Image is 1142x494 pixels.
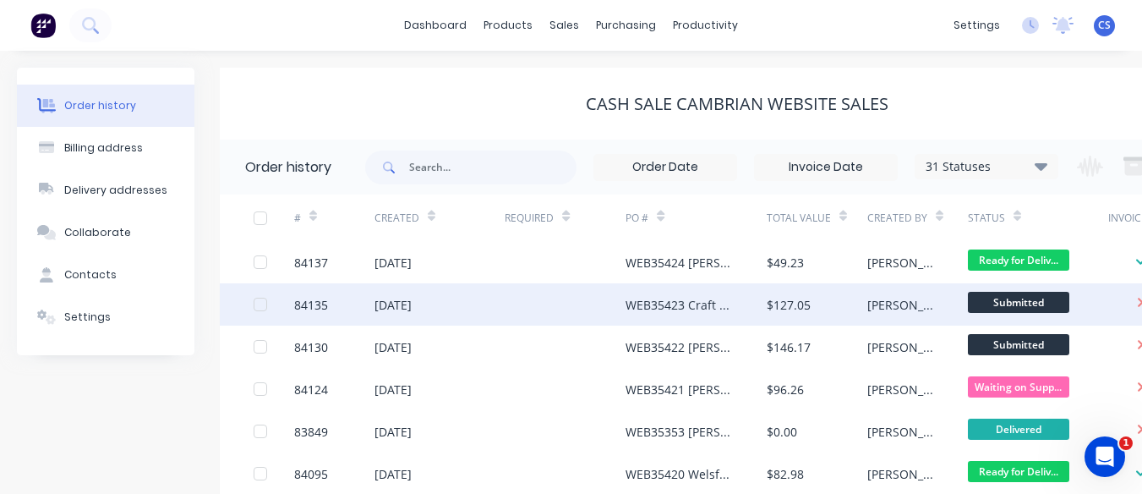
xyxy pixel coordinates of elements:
[409,151,576,184] input: Search...
[945,13,1008,38] div: settings
[17,211,194,254] button: Collaborate
[968,292,1069,313] span: Submitted
[294,296,328,314] div: 84135
[505,211,554,226] div: Required
[374,195,505,241] div: Created
[867,465,934,483] div: [PERSON_NAME]
[294,423,328,441] div: 83849
[1085,436,1125,477] iframe: Intercom live chat
[587,13,664,38] div: purchasing
[767,195,867,241] div: Total Value
[17,296,194,338] button: Settings
[767,465,804,483] div: $82.98
[294,195,374,241] div: #
[396,13,475,38] a: dashboard
[626,296,733,314] div: WEB35423 Craft & Repeat Limited
[374,338,412,356] div: [DATE]
[767,381,804,398] div: $96.26
[867,211,927,226] div: Created By
[867,338,934,356] div: [PERSON_NAME]
[294,254,328,272] div: 84137
[245,157,331,178] div: Order history
[294,211,301,226] div: #
[968,250,1069,271] span: Ready for Deliv...
[867,381,934,398] div: [PERSON_NAME]
[968,195,1109,241] div: Status
[64,98,136,113] div: Order history
[867,296,934,314] div: [PERSON_NAME]
[294,465,328,483] div: 84095
[17,85,194,127] button: Order history
[767,211,831,226] div: Total Value
[1098,18,1111,33] span: CS
[374,381,412,398] div: [DATE]
[374,465,412,483] div: [DATE]
[374,423,412,441] div: [DATE]
[968,419,1069,440] span: Delivered
[64,140,143,156] div: Billing address
[294,381,328,398] div: 84124
[586,94,888,114] div: cash sale CAMBRIAN WEBSITE SALES
[968,376,1069,398] span: Waiting on Supp...
[475,13,541,38] div: products
[626,465,733,483] div: WEB35420 Welsford Handyman services
[968,334,1069,355] span: Submitted
[374,296,412,314] div: [DATE]
[767,423,797,441] div: $0.00
[626,195,767,241] div: PO #
[767,254,804,272] div: $49.23
[915,157,1057,176] div: 31 Statuses
[1119,436,1133,450] span: 1
[17,169,194,211] button: Delivery addresses
[867,254,934,272] div: [PERSON_NAME]
[968,461,1069,482] span: Ready for Deliv...
[968,211,1005,226] div: Status
[867,423,934,441] div: [PERSON_NAME]
[30,13,56,38] img: Factory
[626,381,733,398] div: WEB35421 [PERSON_NAME]
[374,211,419,226] div: Created
[17,127,194,169] button: Billing address
[767,338,811,356] div: $146.17
[755,155,897,180] input: Invoice Date
[64,183,167,198] div: Delivery addresses
[541,13,587,38] div: sales
[64,267,117,283] div: Contacts
[505,195,626,241] div: Required
[664,13,746,38] div: productivity
[767,296,811,314] div: $127.05
[594,155,736,180] input: Order Date
[64,310,111,325] div: Settings
[374,254,412,272] div: [DATE]
[17,254,194,296] button: Contacts
[626,423,733,441] div: WEB35353 [PERSON_NAME]
[294,338,328,356] div: 84130
[64,225,131,240] div: Collaborate
[626,211,648,226] div: PO #
[867,195,968,241] div: Created By
[626,338,733,356] div: WEB35422 [PERSON_NAME]
[626,254,733,272] div: WEB35424 [PERSON_NAME]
